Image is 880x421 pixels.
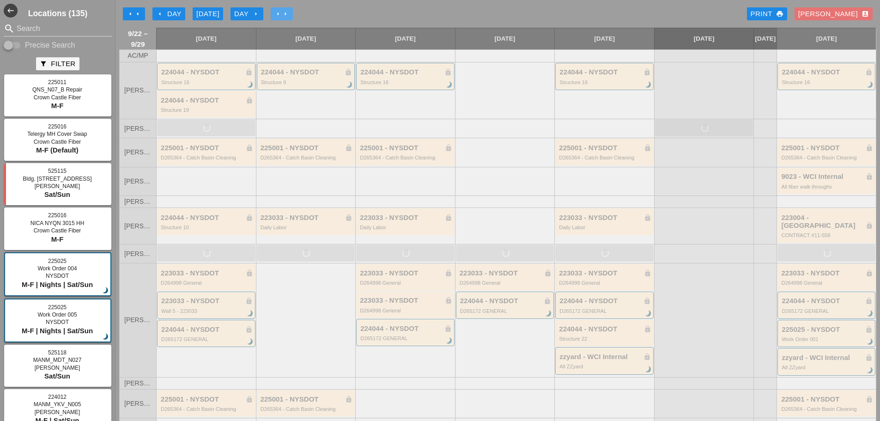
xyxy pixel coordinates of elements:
[360,269,452,277] div: 223033 - NYSDOT
[782,326,873,334] div: 225025 - NYSDOT
[40,59,75,69] div: Filter
[134,10,141,18] i: arrow_left
[643,353,651,360] i: lock
[157,28,256,49] a: [DATE]
[444,336,455,346] i: brightness_3
[196,9,219,19] div: [DATE]
[44,190,70,198] span: Sat/Sun
[781,396,873,403] div: 225001 - NYSDOT
[865,297,873,305] i: lock
[559,336,651,342] div: Structure 22
[282,10,289,18] i: arrow_right
[193,7,223,20] button: [DATE]
[124,125,152,132] span: [PERSON_NAME]
[161,225,253,230] div: Structure 10
[795,7,873,20] button: [PERSON_NAME]
[245,337,255,347] i: brightness_3
[124,223,152,230] span: [PERSON_NAME]
[360,308,452,313] div: D264998 General
[559,214,651,222] div: 223033 - NYSDOT
[127,52,148,59] span: AC/MP
[34,139,81,145] span: Crown Castle Fiber
[261,155,353,160] div: D265364 - Catch Basin Cleaning
[345,144,352,152] i: lock
[782,308,873,314] div: D265172 GENERAL
[27,131,87,137] span: Telergy MH Cover Swap
[776,10,783,18] i: print
[34,227,81,234] span: Crown Castle Fiber
[124,178,152,185] span: [PERSON_NAME]
[30,220,85,226] span: NICA NYQN 3015 HH
[643,297,651,305] i: lock
[256,28,356,49] a: [DATE]
[35,183,80,189] span: [PERSON_NAME]
[161,144,253,152] div: 225001 - NYSDOT
[781,184,873,189] div: All fiber walk throughs
[360,225,452,230] div: Daily Labor
[782,354,873,362] div: zzyard - WCI Internal
[360,336,452,341] div: D265172 GENERAL
[360,214,452,222] div: 223033 - NYSDOT
[559,269,651,277] div: 223033 - NYSDOT
[33,357,82,363] span: MANM_MDT_N027
[161,97,253,104] div: 224044 - NYSDOT
[161,214,253,222] div: 224044 - NYSDOT
[345,396,352,403] i: lock
[245,309,255,319] i: brightness_3
[156,10,164,18] i: arrow_left
[782,365,873,370] div: All ZZyard
[152,7,185,20] button: Day
[559,155,651,160] div: D265364 - Catch Basin Cleaning
[781,173,873,181] div: 9023 - WCI Internal
[544,309,554,319] i: brightness_3
[866,396,873,403] i: lock
[261,144,353,152] div: 225001 - NYSDOT
[48,79,67,85] span: 225011
[124,87,152,94] span: [PERSON_NAME]
[48,349,67,356] span: 525118
[460,297,552,305] div: 224044 - NYSDOT
[460,280,552,286] div: D264998 General
[781,269,873,277] div: 223033 - NYSDOT
[782,297,873,305] div: 224044 - NYSDOT
[4,4,18,18] i: west
[781,155,873,160] div: D265364 - Catch Basin Cleaning
[46,319,69,325] span: NYSDOT
[48,394,67,400] span: 224012
[798,9,869,19] div: [PERSON_NAME]
[356,28,455,49] a: [DATE]
[231,7,263,20] button: Day
[777,28,876,49] a: [DATE]
[345,214,352,221] i: lock
[360,144,452,152] div: 225001 - NYSDOT
[34,401,81,408] span: MANM_YKV_N005
[48,123,67,130] span: 225016
[644,325,651,333] i: lock
[261,214,353,222] div: 223033 - NYSDOT
[161,280,253,286] div: D264998 General
[36,57,79,70] button: Filter
[559,79,651,85] div: Structure 16
[245,68,253,76] i: lock
[445,269,452,277] i: lock
[124,400,152,407] span: [PERSON_NAME]
[234,9,260,19] div: Day
[559,364,651,369] div: All ZZyard
[865,337,875,347] i: brightness_3
[644,214,651,221] i: lock
[782,79,873,85] div: Structure 16
[261,68,352,76] div: 224044 - NYSDOT
[245,80,255,90] i: brightness_3
[124,317,152,323] span: [PERSON_NAME]
[360,280,452,286] div: D264998 General
[360,68,452,76] div: 224044 - NYSDOT
[544,269,552,277] i: lock
[161,336,253,342] div: D265172 GENERAL
[781,214,873,229] div: 223004 - [GEOGRAPHIC_DATA]
[127,10,134,18] i: arrow_left
[124,28,152,49] span: 9/22 – 9/29
[246,144,253,152] i: lock
[161,79,253,85] div: Structure 16
[48,258,67,264] span: 225025
[781,232,873,238] div: CONTRACT #11-558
